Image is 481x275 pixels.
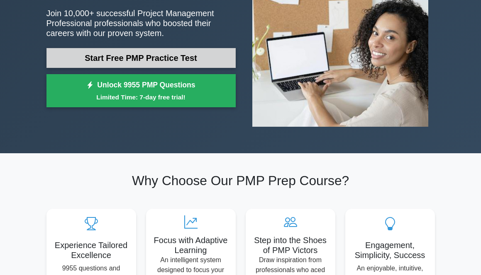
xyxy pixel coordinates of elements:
a: Unlock 9955 PMP QuestionsLimited Time: 7-day free trial! [46,74,236,107]
a: Start Free PMP Practice Test [46,48,236,68]
h5: Engagement, Simplicity, Success [352,240,428,260]
small: Limited Time: 7-day free trial! [57,92,225,102]
h5: Step into the Shoes of PMP Victors [252,235,329,255]
h5: Focus with Adaptive Learning [153,235,229,255]
p: Join 10,000+ successful Project Management Professional professionals who boosted their careers w... [46,8,236,38]
h2: Why Choose Our PMP Prep Course? [46,173,435,189]
h5: Experience Tailored Excellence [53,240,129,260]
